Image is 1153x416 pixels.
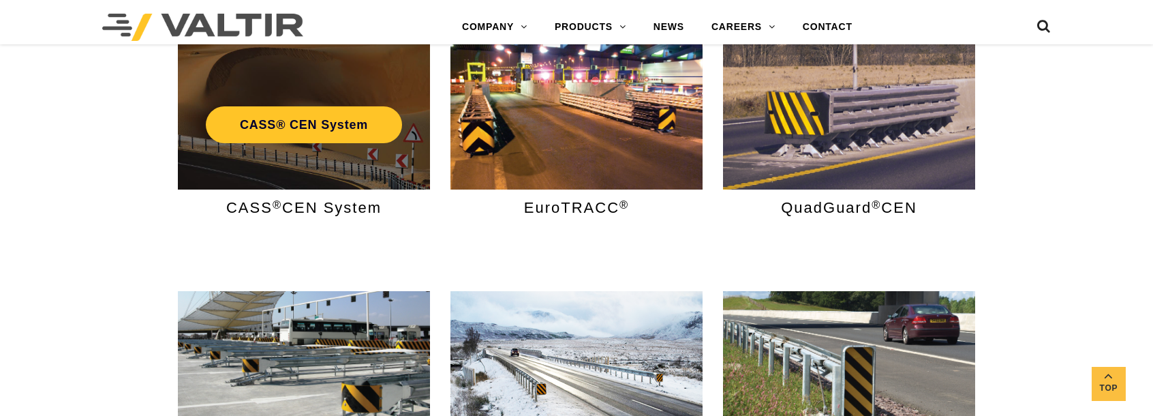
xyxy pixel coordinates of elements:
[541,14,640,41] a: PRODUCTS
[872,198,881,211] sup: ®
[448,14,541,41] a: COMPANY
[698,14,789,41] a: CAREERS
[1092,381,1126,396] span: Top
[206,106,402,143] a: CASS® CEN System
[640,14,698,41] a: NEWS
[226,200,382,216] span: CASS CEN System
[102,14,303,41] img: Valtir
[781,200,917,216] span: QuadGuard CEN
[524,200,629,216] span: EuroTRACC
[1092,367,1126,401] a: Top
[789,14,866,41] a: CONTACT
[273,198,282,211] sup: ®
[619,198,629,211] sup: ®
